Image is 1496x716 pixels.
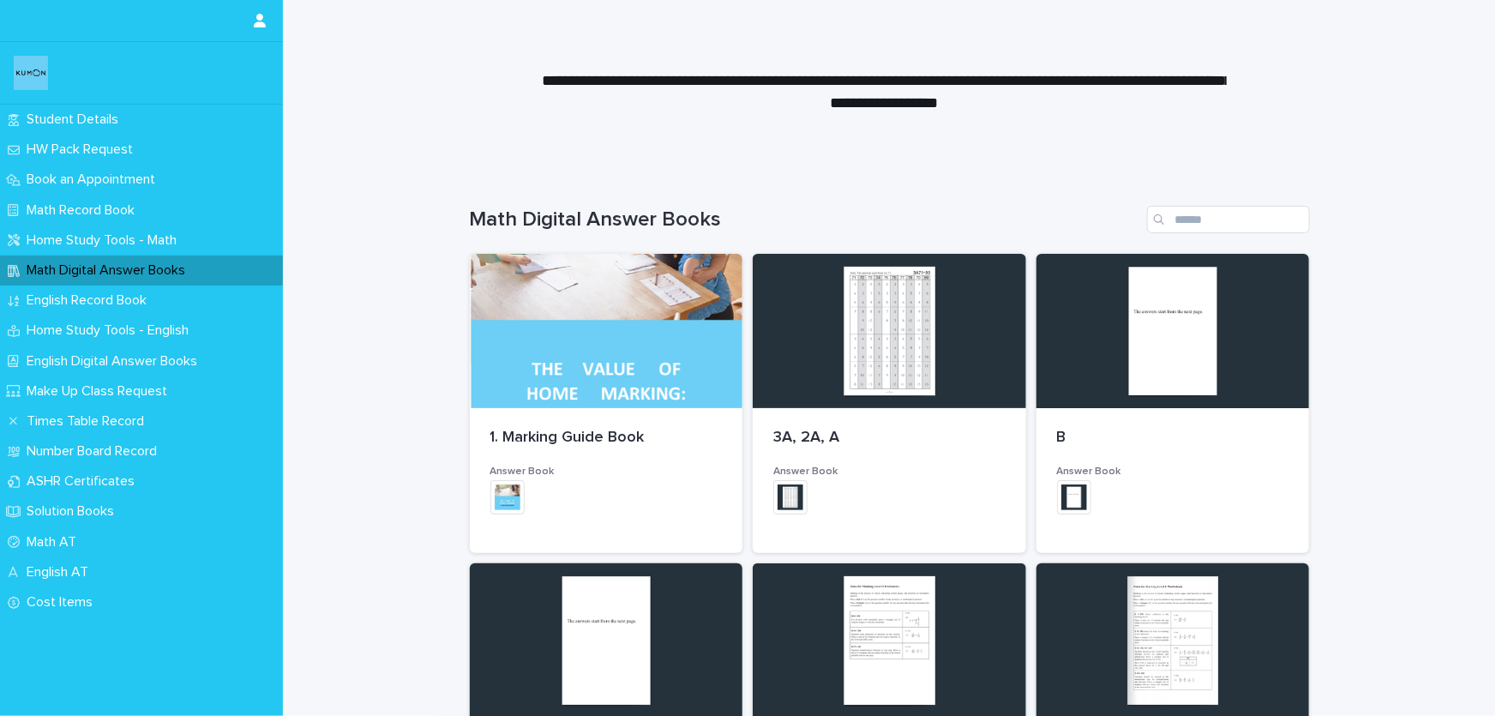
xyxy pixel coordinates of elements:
h1: Math Digital Answer Books [470,208,1140,232]
a: BAnswer Book [1036,254,1310,553]
p: HW Pack Request [20,141,147,158]
img: o6XkwfS7S2qhyeB9lxyF [14,56,48,90]
p: Math Record Book [20,202,148,219]
p: Math Digital Answer Books [20,262,199,279]
p: Home Study Tools - English [20,322,202,339]
p: Home Study Tools - Math [20,232,190,249]
p: Solution Books [20,503,128,520]
h3: Answer Book [490,465,723,478]
p: ASHR Certificates [20,473,148,490]
a: 1. Marking Guide BookAnswer Book [470,254,743,553]
p: Cost Items [20,594,106,611]
p: 1. Marking Guide Book [490,429,723,448]
p: English Digital Answer Books [20,353,211,370]
p: Book an Appointment [20,171,169,188]
p: B [1057,429,1289,448]
a: 3A, 2A, AAnswer Book [753,254,1026,553]
h3: Answer Book [1057,465,1289,478]
p: Math AT [20,534,90,551]
p: Student Details [20,111,132,128]
p: English AT [20,564,102,581]
p: Make Up Class Request [20,383,181,400]
p: Times Table Record [20,413,158,430]
p: 3A, 2A, A [773,429,1006,448]
h3: Answer Book [773,465,1006,478]
input: Search [1147,206,1310,233]
p: English Record Book [20,292,160,309]
p: Number Board Record [20,443,171,460]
